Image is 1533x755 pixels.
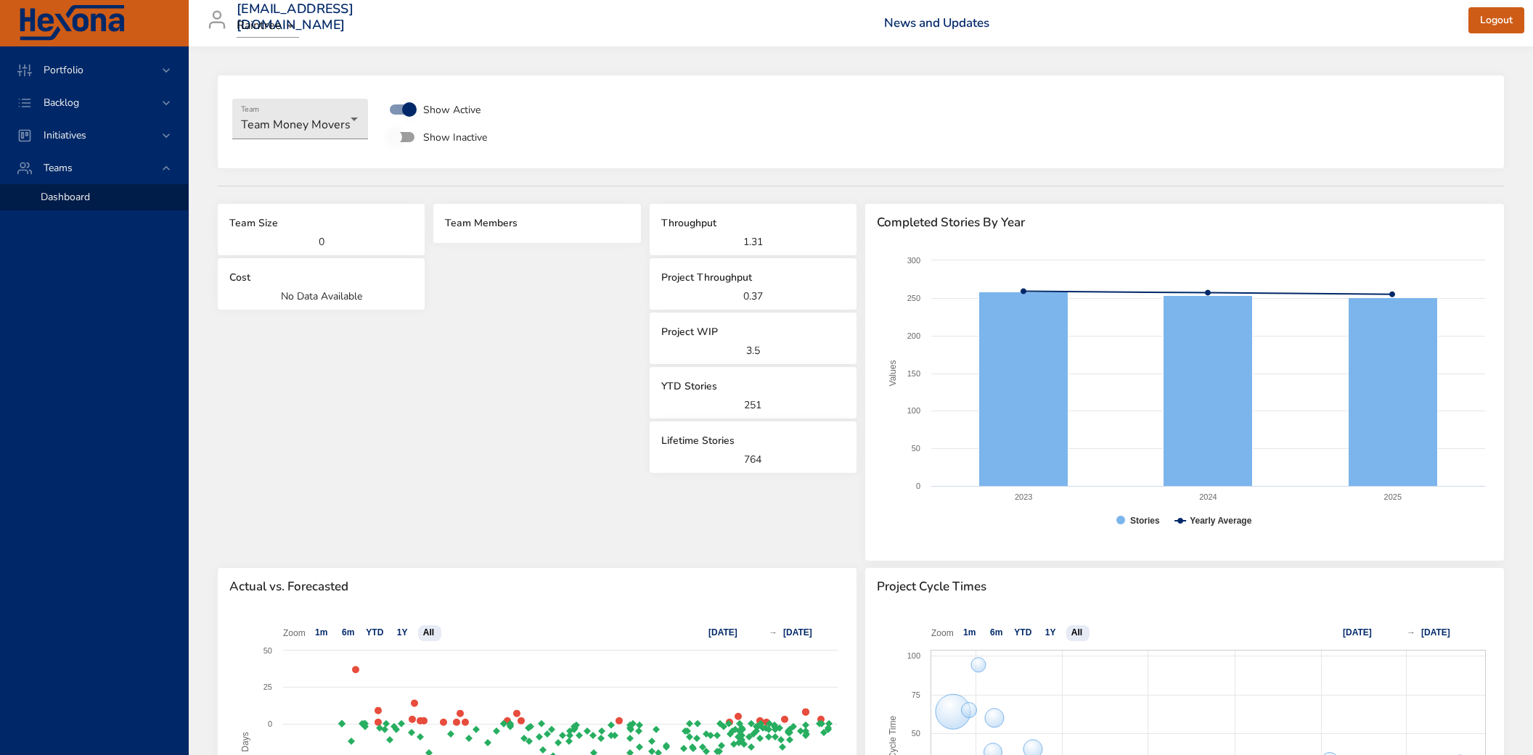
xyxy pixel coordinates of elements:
[1199,492,1217,501] text: 2024
[32,128,98,142] span: Initiatives
[661,215,845,231] h6: Throughput
[916,482,920,490] text: 0
[661,433,845,449] h6: Lifetime Stories
[907,331,920,340] text: 200
[32,161,84,175] span: Teams
[907,294,920,302] text: 250
[263,646,272,655] text: 50
[229,289,413,304] p: No Data Available
[907,256,920,265] text: 300
[1045,627,1056,638] text: 1Y
[931,628,954,638] text: Zoom
[888,360,898,387] text: Values
[237,15,299,38] div: Raintree
[1014,627,1031,638] text: YTD
[912,444,920,453] text: 50
[661,234,845,249] p: 1.31
[240,732,250,751] text: Days
[283,628,306,638] text: Zoom
[1190,516,1251,526] text: Yearly Average
[229,270,413,286] h6: Cost
[990,627,1002,638] text: 6m
[1130,516,1160,526] text: Stories
[229,234,413,249] p: 0
[912,690,920,699] text: 75
[783,627,812,638] text: [DATE]
[342,627,354,638] text: 6m
[1480,12,1513,30] span: Logout
[884,15,989,31] a: News and Updates
[397,627,408,638] text: 1Y
[232,99,368,139] div: Team Money Movers
[1384,492,1402,501] text: 2025
[912,729,920,738] text: 50
[17,5,126,41] img: Hexona
[423,627,434,638] text: All
[1407,627,1415,638] text: →
[315,627,327,638] text: 1m
[268,719,272,728] text: 0
[661,343,845,358] p: 3.5
[41,190,90,204] span: Dashboard
[907,369,920,378] text: 150
[708,627,737,638] text: [DATE]
[877,579,1492,594] span: Project Cycle Times
[263,682,272,691] text: 25
[1421,627,1450,638] text: [DATE]
[229,579,845,594] span: Actual vs. Forecasted
[1343,627,1372,638] text: [DATE]
[229,215,413,231] h6: Team Size
[445,215,629,231] h6: Team Members
[661,452,845,467] p: 764
[1071,627,1082,638] text: All
[907,406,920,415] text: 100
[963,627,976,638] text: 1m
[661,270,845,286] h6: Project Throughput
[423,130,487,145] span: Show Inactive
[366,627,383,638] text: YTD
[661,324,845,340] h6: Project WIP
[32,96,91,110] span: Backlog
[907,651,920,660] text: 100
[661,397,845,413] p: 251
[661,289,845,304] p: 0.37
[1015,492,1032,501] text: 2023
[1468,7,1524,34] button: Logout
[32,63,95,77] span: Portfolio
[877,215,1492,230] span: Completed Stories By Year
[423,102,481,117] span: Show Active
[661,379,845,395] h6: YTD Stories
[769,627,777,638] text: →
[237,1,353,33] h3: [EMAIL_ADDRESS][DOMAIN_NAME]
